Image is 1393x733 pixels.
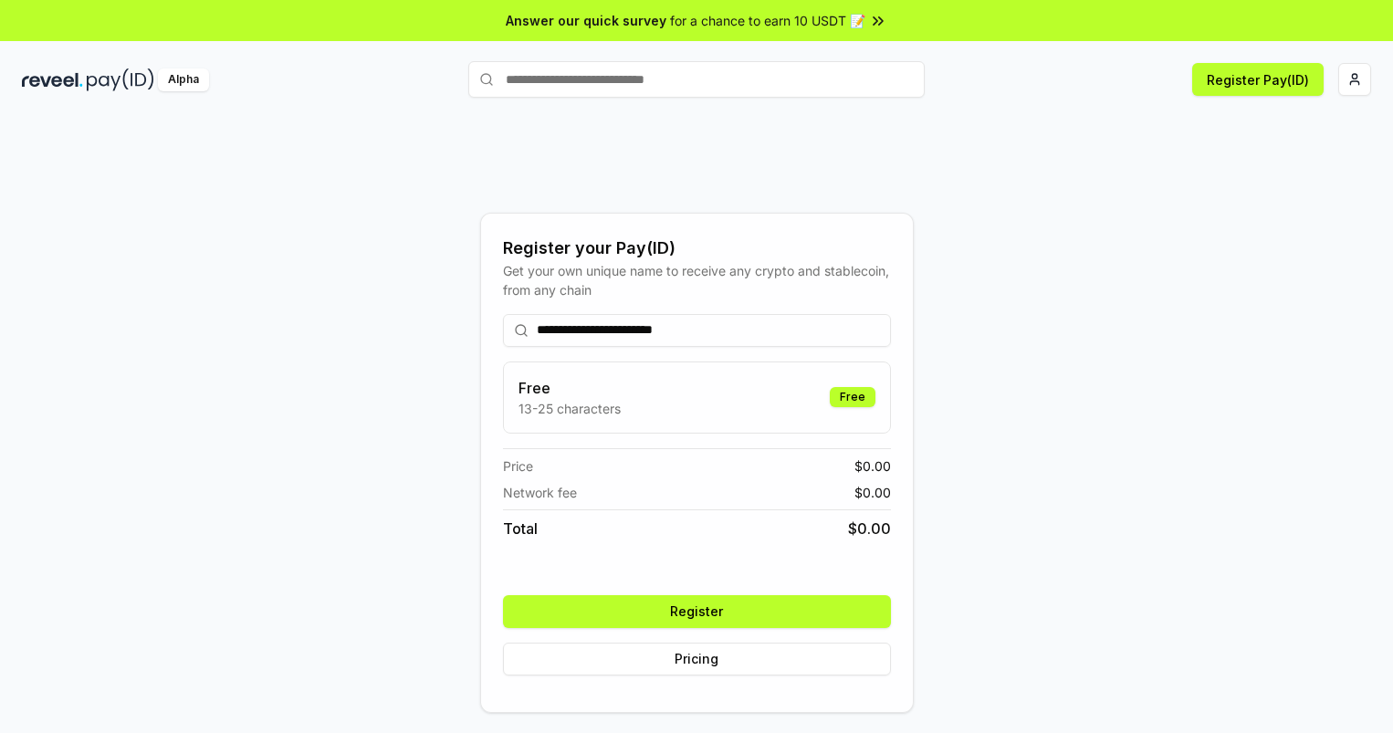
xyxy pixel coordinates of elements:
[506,11,666,30] span: Answer our quick survey
[670,11,865,30] span: for a chance to earn 10 USDT 📝
[848,518,891,539] span: $ 0.00
[830,387,875,407] div: Free
[503,595,891,628] button: Register
[503,483,577,502] span: Network fee
[854,456,891,476] span: $ 0.00
[87,68,154,91] img: pay_id
[503,643,891,675] button: Pricing
[518,377,621,399] h3: Free
[503,518,538,539] span: Total
[22,68,83,91] img: reveel_dark
[854,483,891,502] span: $ 0.00
[518,399,621,418] p: 13-25 characters
[503,261,891,299] div: Get your own unique name to receive any crypto and stablecoin, from any chain
[503,456,533,476] span: Price
[503,236,891,261] div: Register your Pay(ID)
[1192,63,1324,96] button: Register Pay(ID)
[158,68,209,91] div: Alpha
